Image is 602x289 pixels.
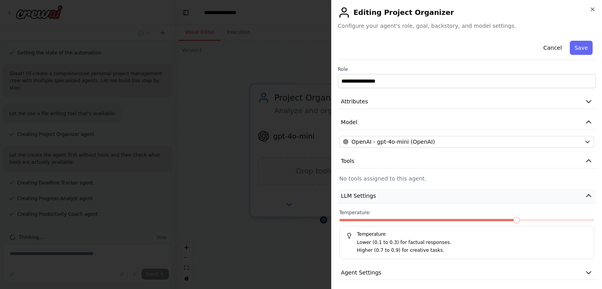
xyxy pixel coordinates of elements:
h5: Temperature [346,231,587,237]
span: LLM Settings [341,192,376,200]
button: OpenAI - gpt-4o-mini (OpenAI) [339,136,594,148]
p: Higher (0.7 to 0.9) for creative tasks. [357,247,587,255]
label: Role [338,66,596,72]
span: OpenAI - gpt-4o-mini (OpenAI) [352,138,435,146]
button: Agent Settings [338,266,596,280]
button: Save [570,41,593,55]
span: Agent Settings [341,269,381,276]
p: No tools assigned to this agent. [339,175,594,182]
button: Attributes [338,94,596,109]
h2: Editing Project Organizer [338,6,596,19]
span: Temperature: [339,210,371,216]
button: Cancel [539,41,566,55]
button: LLM Settings [338,189,596,203]
span: Tools [341,157,355,165]
span: Model [341,118,357,126]
button: Tools [338,154,596,168]
span: Attributes [341,98,368,105]
p: Lower (0.1 to 0.3) for factual responses. [357,239,587,247]
button: Model [338,115,596,130]
span: Configure your agent's role, goal, backstory, and model settings. [338,22,596,30]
